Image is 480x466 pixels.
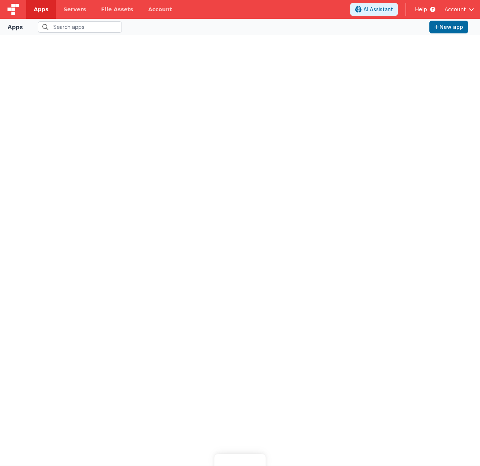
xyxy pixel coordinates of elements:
[63,6,86,13] span: Servers
[38,21,122,33] input: Search apps
[34,6,48,13] span: Apps
[429,21,468,33] button: New app
[444,6,466,13] span: Account
[7,23,23,32] div: Apps
[415,6,427,13] span: Help
[444,6,474,13] button: Account
[363,6,393,13] span: AI Assistant
[350,3,398,16] button: AI Assistant
[101,6,133,13] span: File Assets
